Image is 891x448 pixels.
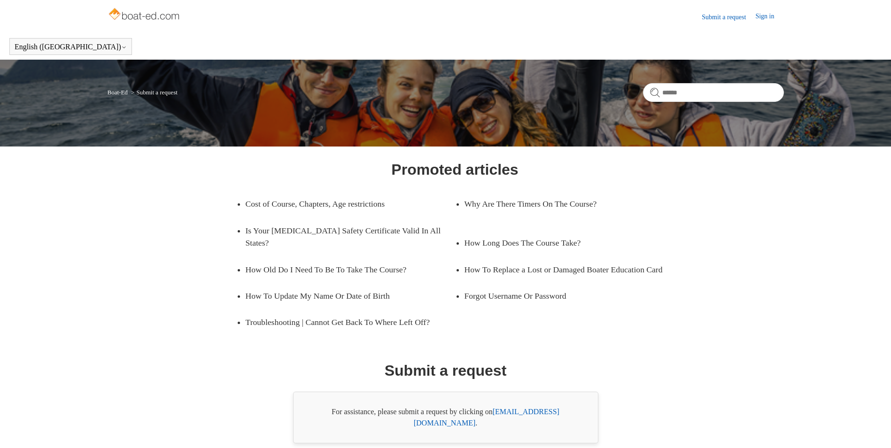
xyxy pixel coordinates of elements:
[246,191,441,217] a: Cost of Course, Chapters, Age restrictions
[108,6,182,24] img: Boat-Ed Help Center home page
[246,256,441,283] a: How Old Do I Need To Be To Take The Course?
[702,12,755,22] a: Submit a request
[643,83,784,102] input: Search
[108,89,130,96] li: Boat-Ed
[15,43,127,51] button: English ([GEOGRAPHIC_DATA])
[246,217,455,256] a: Is Your [MEDICAL_DATA] Safety Certificate Valid In All States?
[246,309,455,335] a: Troubleshooting | Cannot Get Back To Where Left Off?
[465,256,674,283] a: How To Replace a Lost or Damaged Boater Education Card
[246,283,441,309] a: How To Update My Name Or Date of Birth
[755,11,783,23] a: Sign in
[129,89,178,96] li: Submit a request
[293,392,598,443] div: For assistance, please submit a request by clicking on .
[465,283,660,309] a: Forgot Username Or Password
[385,359,507,382] h1: Submit a request
[391,158,518,181] h1: Promoted articles
[465,230,660,256] a: How Long Does The Course Take?
[108,89,128,96] a: Boat-Ed
[465,191,660,217] a: Why Are There Timers On The Course?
